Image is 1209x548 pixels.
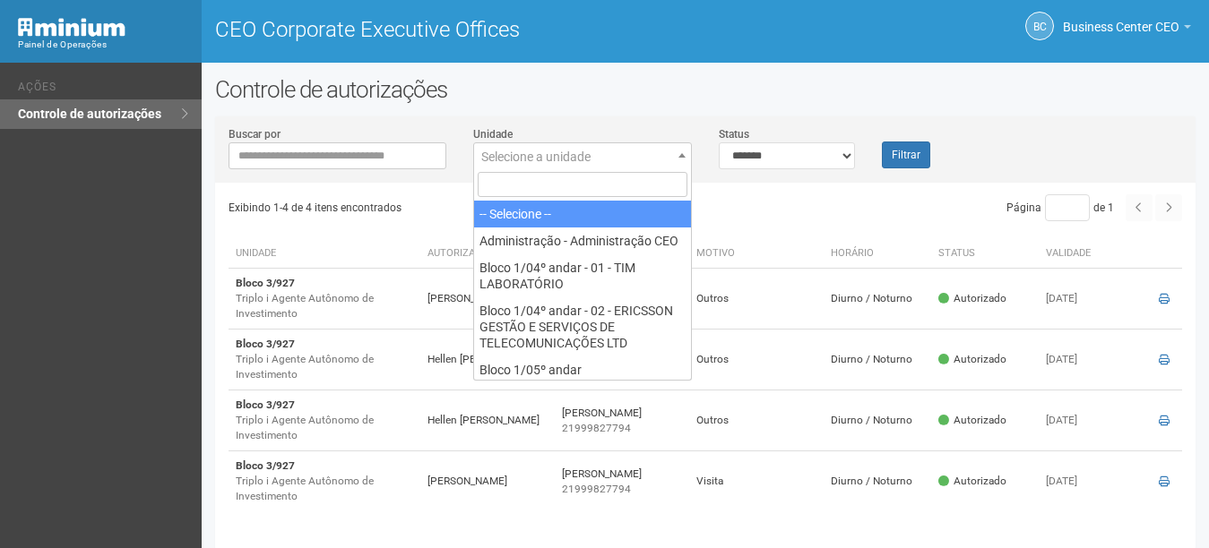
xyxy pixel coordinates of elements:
div: Autorizado [938,474,1006,489]
li: Bloco 1/04º andar - 02 - ERICSSON GESTÃO E SERVIÇOS DE TELECOMUNICAÇÕES LTD [474,297,691,356]
a: Business Center CEO [1063,22,1191,37]
div: Triplo i Agente Autônomo de Investimento [236,352,413,382]
th: Horário [824,239,931,269]
td: [PERSON_NAME] [555,390,689,451]
td: [DATE] [1039,451,1146,512]
div: Hellen [PERSON_NAME] [427,413,548,428]
li: -- Selecione -- [474,201,691,227]
td: Outros [689,330,824,390]
td: [DATE] [1039,269,1146,330]
h1: CEO Corporate Executive Offices [215,18,692,41]
td: [PERSON_NAME] [555,451,689,512]
div: Triplo i Agente Autônomo de Investimento [236,474,413,504]
div: Painel de Operações [18,37,188,53]
td: Outros [689,269,824,330]
label: Buscar por [229,126,281,142]
th: Validade [1039,239,1146,269]
div: 21999827794 [562,421,682,436]
label: Status [719,126,749,142]
li: Administração - Administração CEO [474,227,691,254]
td: Outros [689,390,824,451]
th: Unidade [229,239,420,269]
span: Business Center CEO [1063,3,1179,34]
div: Autorizado [938,413,1006,428]
th: Autorizados [420,239,555,269]
td: Diurno / Noturno [824,269,931,330]
th: Status [931,239,1039,269]
div: [PERSON_NAME] [427,474,548,489]
img: Minium [18,18,125,37]
label: Unidade [473,126,513,142]
strong: Bloco 3/927 [236,277,295,289]
th: Motivo [689,239,824,269]
td: Diurno / Noturno [824,451,931,512]
a: BC [1025,12,1054,40]
span: Selecione a unidade [481,150,591,164]
td: [DATE] [1039,390,1146,451]
strong: Bloco 3/927 [236,459,295,472]
td: [DATE] [1039,330,1146,390]
strong: Bloco 3/927 [236,398,295,411]
div: Autorizado [938,291,1006,306]
div: 21999827794 [562,482,682,497]
div: Hellen [PERSON_NAME] [427,352,548,367]
li: Ações [18,81,188,99]
td: Visita [689,451,824,512]
li: Bloco 1/05º andar [474,356,691,383]
div: Triplo i Agente Autônomo de Investimento [236,291,413,321]
button: Filtrar [882,141,930,168]
span: Página de 1 [1006,201,1114,214]
div: Exibindo 1-4 de 4 itens encontrados [229,194,700,221]
td: Diurno / Noturno [824,390,931,451]
td: Diurno / Noturno [824,330,931,390]
strong: Bloco 3/927 [236,338,295,350]
div: [PERSON_NAME] [427,291,548,306]
div: Triplo i Agente Autônomo de Investimento [236,413,413,443]
h2: Controle de autorizações [215,76,1196,103]
div: Autorizado [938,352,1006,367]
li: Bloco 1/04º andar - 01 - TIM LABORATÓRIO [474,254,691,297]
